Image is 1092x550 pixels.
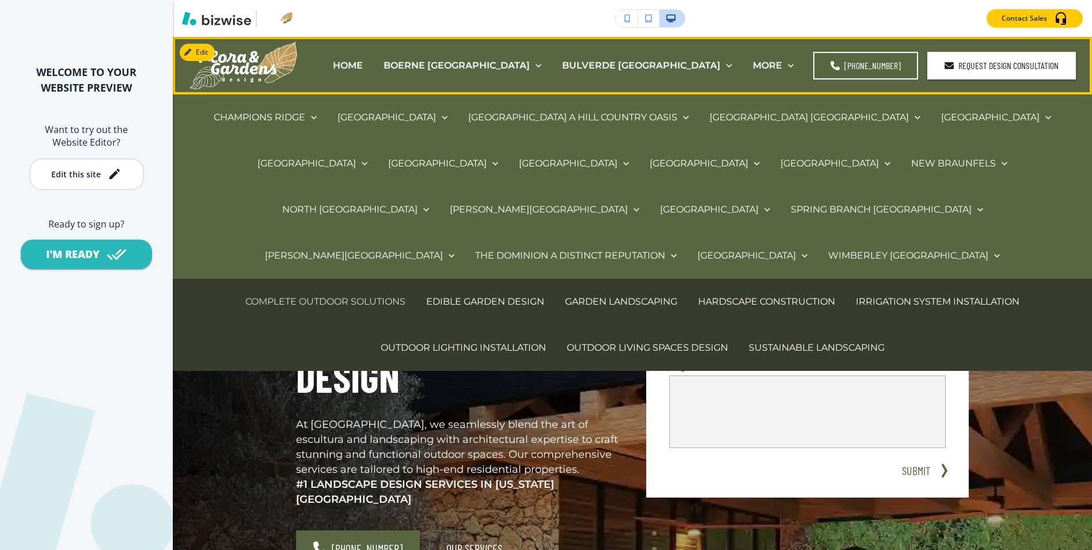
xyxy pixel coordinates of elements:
[296,418,619,477] p: At [GEOGRAPHIC_DATA], we seamlessly blend the art of escultura and landscaping with architectural...
[381,341,546,354] p: OUTDOOR LIGHTING INSTALLATION
[261,12,293,25] img: Your Logo
[813,52,918,79] a: [PHONE_NUMBER]
[468,111,677,124] p: [GEOGRAPHIC_DATA] A HILL COUNTRY OASIS
[567,341,728,354] p: OUTDOOR LIVING SPACES DESIGN
[791,203,972,216] p: SPRING BRANCH [GEOGRAPHIC_DATA]
[29,158,144,190] button: Edit this site
[927,52,1076,79] a: Request Design Consultation
[450,203,628,216] p: [PERSON_NAME][GEOGRAPHIC_DATA]
[214,111,305,124] p: CHAMPIONS RIDGE
[519,157,617,170] p: [GEOGRAPHIC_DATA]
[46,247,100,261] div: I'M READY
[828,249,988,262] p: WIMBERLEY [GEOGRAPHIC_DATA]
[18,218,154,230] h6: Ready to sign up?
[426,295,544,308] p: EDIBLE GARDEN DESIGN
[388,157,487,170] p: [GEOGRAPHIC_DATA]
[190,41,297,89] img: Flora & Gardens Design
[911,157,996,170] p: NEW BRAUNFELS
[562,59,721,72] p: BULVERDE [GEOGRAPHIC_DATA]
[257,157,356,170] p: [GEOGRAPHIC_DATA]
[475,249,665,262] p: THE DOMINION A DISTINCT REPUTATION
[384,59,530,72] p: BOERNE [GEOGRAPHIC_DATA]
[18,123,154,149] h6: Want to try out the Website Editor?
[698,295,835,308] p: HARDSCAPE CONSTRUCTION
[650,157,748,170] p: [GEOGRAPHIC_DATA]
[710,111,909,124] p: [GEOGRAPHIC_DATA] [GEOGRAPHIC_DATA]
[660,203,759,216] p: [GEOGRAPHIC_DATA]
[941,111,1040,124] p: [GEOGRAPHIC_DATA]
[753,59,782,72] p: MORE
[338,111,436,124] p: [GEOGRAPHIC_DATA]
[749,341,885,354] p: SUSTAINABLE LANDSCAPING
[296,478,554,506] strong: #1 LANDSCAPE DESIGN SERVICES IN [US_STATE][GEOGRAPHIC_DATA]
[282,203,418,216] p: NORTH [GEOGRAPHIC_DATA]
[987,9,1083,28] button: Contact Sales
[333,59,363,72] p: HOME
[780,157,879,170] p: [GEOGRAPHIC_DATA]
[265,249,443,262] p: [PERSON_NAME][GEOGRAPHIC_DATA]
[182,12,251,25] img: Bizwise Logo
[245,295,405,308] p: COMPLETE OUTDOOR SOLUTIONS
[856,295,1019,308] p: IRRIGATION SYSTEM INSTALLATION
[697,249,796,262] p: [GEOGRAPHIC_DATA]
[51,170,101,179] div: Edit this site
[1002,13,1047,24] p: Contact Sales
[21,240,152,269] button: I'M READY
[897,462,934,479] button: SUBMIT
[565,295,677,308] p: GARDEN LANDSCAPING
[180,44,215,61] button: Edit
[18,65,154,96] h2: WELCOME TO YOUR WEBSITE PREVIEW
